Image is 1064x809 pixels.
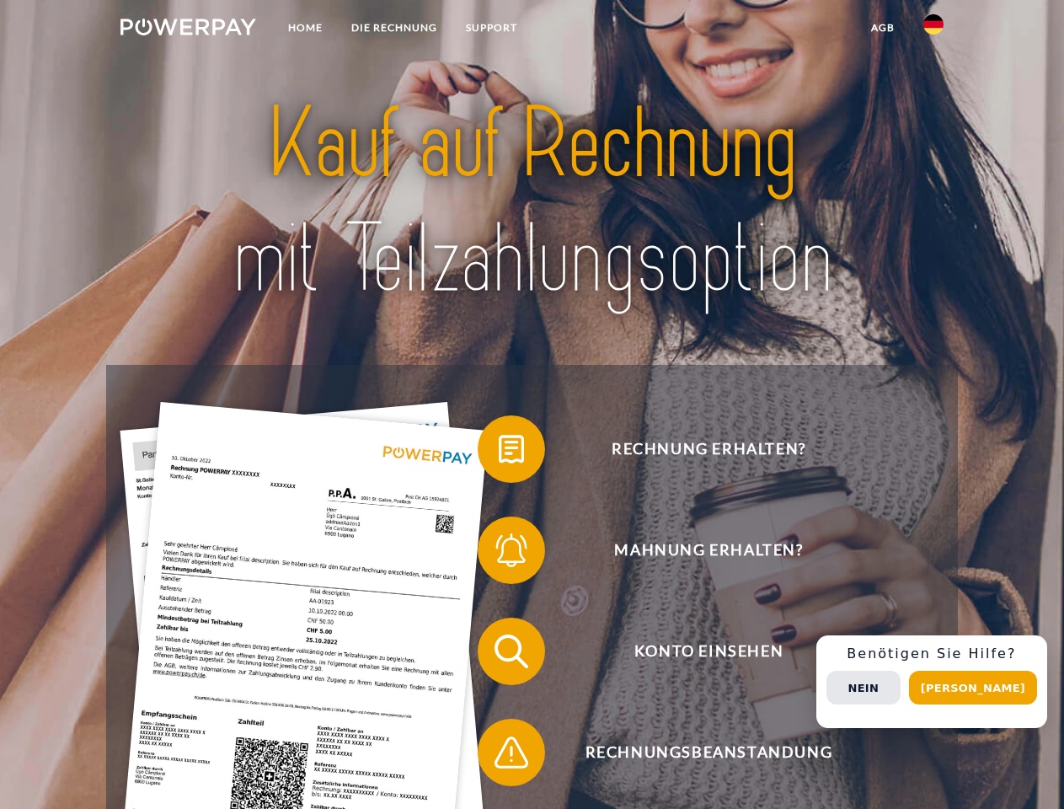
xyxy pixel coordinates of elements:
button: Nein [826,671,901,705]
button: Rechnung erhalten? [478,415,916,483]
img: title-powerpay_de.svg [161,81,903,323]
button: Mahnung erhalten? [478,517,916,584]
img: qb_bell.svg [490,529,532,571]
a: DIE RECHNUNG [337,13,452,43]
button: Rechnungsbeanstandung [478,719,916,786]
span: Rechnungsbeanstandung [502,719,915,786]
img: qb_search.svg [490,630,532,672]
div: Schnellhilfe [816,635,1047,728]
span: Mahnung erhalten? [502,517,915,584]
h3: Benötigen Sie Hilfe? [826,646,1037,662]
button: Konto einsehen [478,618,916,685]
a: SUPPORT [452,13,532,43]
a: Home [274,13,337,43]
img: qb_warning.svg [490,731,532,774]
img: qb_bill.svg [490,428,532,470]
span: Konto einsehen [502,618,915,685]
img: de [923,14,944,35]
img: logo-powerpay-white.svg [120,19,256,35]
span: Rechnung erhalten? [502,415,915,483]
button: [PERSON_NAME] [909,671,1037,705]
a: agb [857,13,909,43]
